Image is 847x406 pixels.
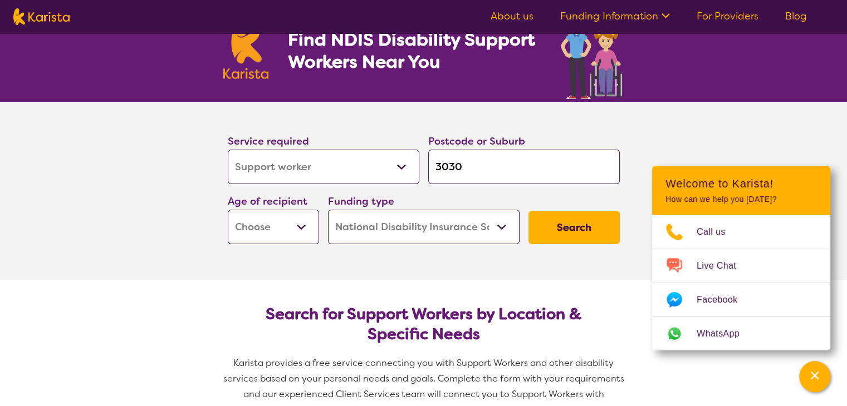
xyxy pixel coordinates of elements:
[13,8,70,25] img: Karista logo
[652,317,830,350] a: Web link opens in a new tab.
[287,28,536,73] h1: Find NDIS Disability Support Workers Near You
[697,291,751,308] span: Facebook
[785,9,807,23] a: Blog
[528,211,620,244] button: Search
[652,166,830,350] div: Channel Menu
[228,195,307,208] label: Age of recipient
[237,304,611,344] h2: Search for Support Workers by Location & Specific Needs
[697,9,758,23] a: For Providers
[799,361,830,392] button: Channel Menu
[697,224,739,240] span: Call us
[697,325,753,342] span: WhatsApp
[652,215,830,350] ul: Choose channel
[491,9,533,23] a: About us
[228,135,309,148] label: Service required
[428,135,525,148] label: Postcode or Suburb
[328,195,394,208] label: Funding type
[665,177,817,190] h2: Welcome to Karista!
[665,195,817,204] p: How can we help you [DATE]?
[697,258,750,274] span: Live Chat
[560,9,670,23] a: Funding Information
[223,19,269,79] img: Karista logo
[560,4,624,102] img: support-worker
[428,150,620,184] input: Type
